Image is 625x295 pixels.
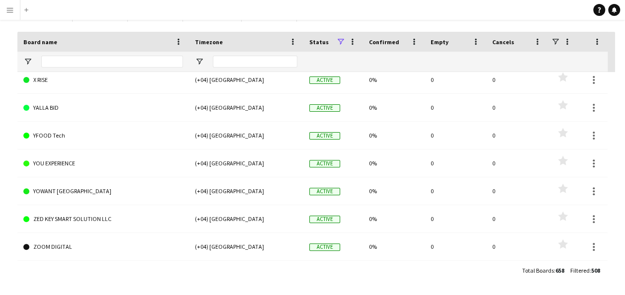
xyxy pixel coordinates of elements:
[363,149,425,177] div: 0%
[570,261,600,280] div: :
[363,94,425,121] div: 0%
[486,122,548,149] div: 0
[425,177,486,205] div: 0
[309,216,340,223] span: Active
[23,57,32,66] button: Open Filter Menu
[195,38,223,46] span: Timezone
[486,177,548,205] div: 0
[486,205,548,232] div: 0
[309,38,329,46] span: Status
[369,38,399,46] span: Confirmed
[570,267,590,274] span: Filtered
[189,94,303,121] div: (+04) [GEOGRAPHIC_DATA]
[189,66,303,93] div: (+04) [GEOGRAPHIC_DATA]
[522,261,564,280] div: :
[23,205,183,233] a: ZED KEY SMART SOLUTION LLC
[425,66,486,93] div: 0
[309,132,340,140] span: Active
[309,243,340,251] span: Active
[486,149,548,177] div: 0
[522,267,554,274] span: Total Boards
[189,233,303,260] div: (+04) [GEOGRAPHIC_DATA]
[41,56,183,68] input: Board name Filter Input
[363,233,425,260] div: 0%
[425,233,486,260] div: 0
[23,177,183,205] a: YOWANT [GEOGRAPHIC_DATA]
[189,205,303,232] div: (+04) [GEOGRAPHIC_DATA]
[555,267,564,274] span: 658
[591,267,600,274] span: 508
[189,122,303,149] div: (+04) [GEOGRAPHIC_DATA]
[309,160,340,167] span: Active
[23,38,57,46] span: Board name
[309,104,340,112] span: Active
[195,57,204,66] button: Open Filter Menu
[363,177,425,205] div: 0%
[363,66,425,93] div: 0%
[363,205,425,232] div: 0%
[425,122,486,149] div: 0
[23,149,183,177] a: YOU EXPERIENCE
[425,94,486,121] div: 0
[425,205,486,232] div: 0
[189,149,303,177] div: (+04) [GEOGRAPHIC_DATA]
[23,233,183,261] a: ZOOM DIGITAL
[431,38,448,46] span: Empty
[425,149,486,177] div: 0
[486,94,548,121] div: 0
[23,94,183,122] a: YALLA BID
[23,122,183,149] a: YFOOD Tech
[486,233,548,260] div: 0
[363,122,425,149] div: 0%
[309,76,340,84] span: Active
[486,66,548,93] div: 0
[492,38,514,46] span: Cancels
[189,177,303,205] div: (+04) [GEOGRAPHIC_DATA]
[213,56,297,68] input: Timezone Filter Input
[309,188,340,195] span: Active
[23,66,183,94] a: X RISE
